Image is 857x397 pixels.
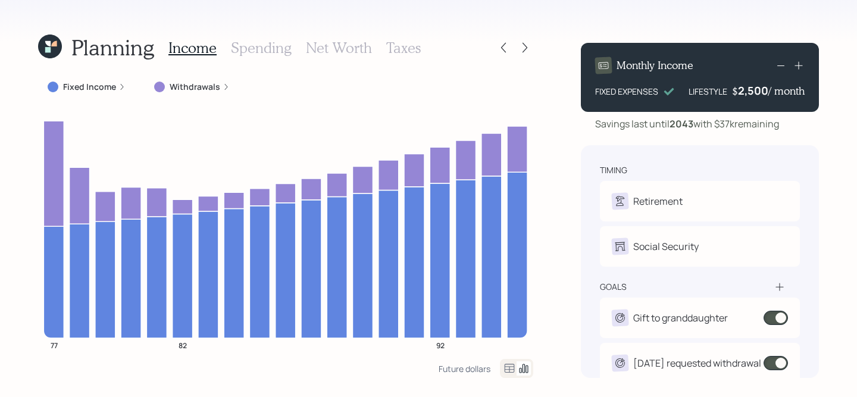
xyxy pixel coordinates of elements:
div: Savings last until with $37k remaining [595,117,779,131]
h4: Monthly Income [617,59,693,72]
div: 2,500 [738,83,768,98]
div: timing [600,164,627,176]
label: Withdrawals [170,81,220,93]
h3: Spending [231,39,292,57]
h4: $ [732,85,738,98]
div: Social Security [633,239,699,254]
label: Fixed Income [63,81,116,93]
tspan: 92 [436,340,445,350]
h1: Planning [71,35,154,60]
b: 2043 [670,117,693,130]
div: FIXED EXPENSES [595,85,658,98]
h3: Income [168,39,217,57]
div: LIFESTYLE [689,85,727,98]
div: Retirement [633,194,683,208]
h3: Taxes [386,39,421,57]
h4: / month [768,85,805,98]
div: [DATE] requested withdrawal [633,356,761,370]
tspan: 82 [179,340,187,350]
h3: Net Worth [306,39,372,57]
div: goals [600,281,627,293]
div: Gift to granddaughter [633,311,728,325]
div: Future dollars [439,363,490,374]
tspan: 77 [51,340,58,350]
